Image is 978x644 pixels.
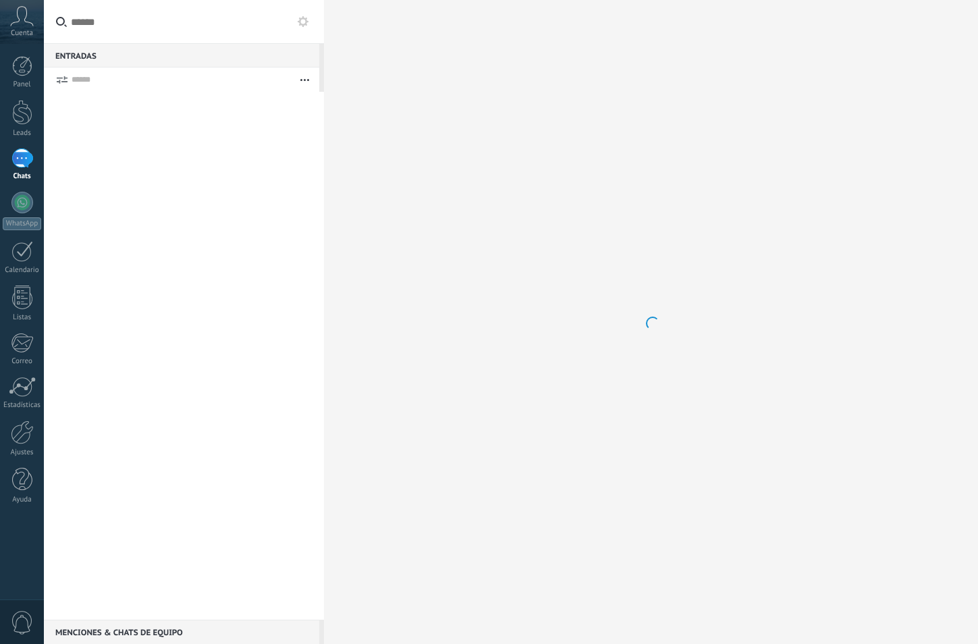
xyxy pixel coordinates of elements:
div: Menciones & Chats de equipo [44,620,319,644]
div: Chats [3,172,42,181]
div: Estadísticas [3,401,42,410]
div: Leads [3,129,42,138]
div: Listas [3,313,42,322]
span: Cuenta [11,29,33,38]
div: Panel [3,80,42,89]
div: WhatsApp [3,217,41,230]
div: Correo [3,357,42,366]
button: Más [290,68,319,92]
div: Entradas [44,43,319,68]
div: Ayuda [3,495,42,504]
div: Ajustes [3,448,42,457]
div: Calendario [3,266,42,275]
